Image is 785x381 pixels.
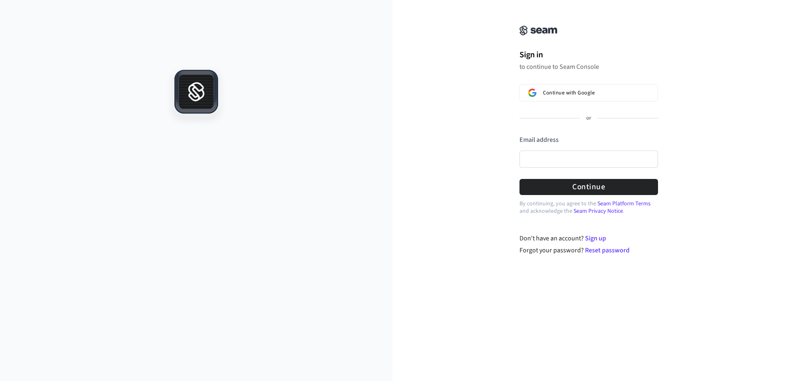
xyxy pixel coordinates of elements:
img: Sign in with Google [528,89,536,97]
a: Seam Platform Terms [597,200,651,208]
div: Don't have an account? [519,233,658,243]
a: Reset password [585,246,630,255]
h1: Sign in [519,49,658,61]
button: Sign in with GoogleContinue with Google [519,84,658,101]
div: Forgot your password? [519,245,658,255]
img: Seam Console [519,26,557,35]
p: By continuing, you agree to the and acknowledge the . [519,200,658,215]
p: or [586,115,591,122]
label: Email address [519,135,559,144]
span: Continue with Google [543,89,595,96]
p: to continue to Seam Console [519,63,658,71]
button: Continue [519,179,658,195]
a: Seam Privacy Notice [573,207,623,215]
a: Sign up [585,234,606,243]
